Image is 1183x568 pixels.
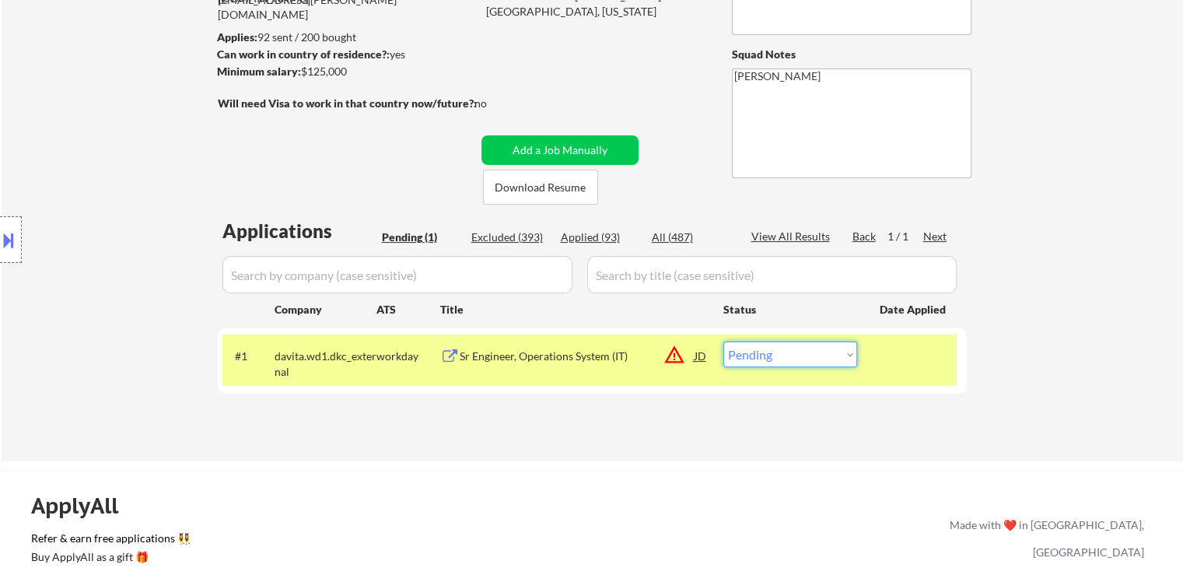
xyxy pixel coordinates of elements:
div: Applications [222,222,376,240]
div: Company [275,302,376,317]
div: Pending (1) [382,230,460,245]
div: Date Applied [880,302,948,317]
div: workday [376,349,440,364]
button: Add a Job Manually [481,135,639,165]
div: ApplyAll [31,493,136,519]
div: $125,000 [217,64,476,79]
div: Squad Notes [732,47,971,62]
div: no [474,96,519,111]
input: Search by title (case sensitive) [587,256,957,293]
div: Buy ApplyAll as a gift 🎁 [31,552,187,563]
div: JD [693,342,709,370]
div: 92 sent / 200 bought [217,30,476,45]
div: Excluded (393) [471,230,549,245]
div: Back [852,229,877,244]
div: davita.wd1.dkc_external [275,349,376,379]
strong: Minimum salary: [217,65,301,78]
button: warning_amber [663,344,685,366]
strong: Can work in country of residence?: [217,47,390,61]
div: Made with ❤️ in [GEOGRAPHIC_DATA], [GEOGRAPHIC_DATA] [943,511,1144,566]
div: Sr Engineer, Operations System (IT) [460,349,695,364]
div: 1 / 1 [887,229,923,244]
div: Title [440,302,709,317]
div: Status [723,295,857,323]
div: All (487) [652,230,730,245]
div: View All Results [751,229,835,244]
strong: Applies: [217,30,257,44]
strong: Will need Visa to work in that country now/future?: [218,96,477,110]
div: yes [217,47,471,62]
div: ATS [376,302,440,317]
div: Applied (93) [561,230,639,245]
a: Refer & earn free applications 👯‍♀️ [31,533,625,549]
input: Search by company (case sensitive) [222,256,572,293]
button: Download Resume [483,170,598,205]
div: Next [923,229,948,244]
